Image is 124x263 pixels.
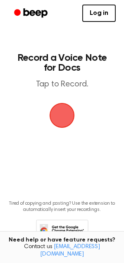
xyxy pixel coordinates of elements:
[8,5,55,22] a: Beep
[15,79,109,90] p: Tap to Record.
[7,201,117,213] p: Tired of copying and pasting? Use the extension to automatically insert your recordings.
[5,244,119,258] span: Contact us
[82,5,116,22] a: Log in
[15,53,109,73] h1: Record a Voice Note for Docs
[40,244,100,257] a: [EMAIL_ADDRESS][DOMAIN_NAME]
[50,103,74,128] img: Beep Logo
